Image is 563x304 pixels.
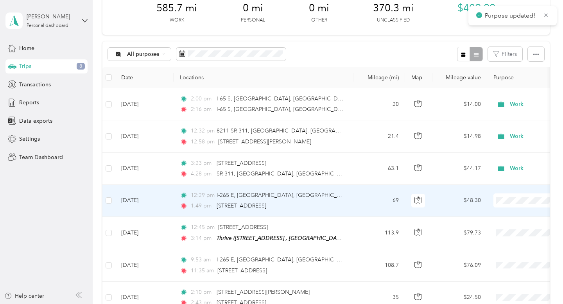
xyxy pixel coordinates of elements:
td: 20 [353,88,405,120]
th: Locations [174,67,353,88]
span: [STREET_ADDRESS] [217,202,266,209]
div: Personal dashboard [27,23,68,28]
span: [STREET_ADDRESS] [218,224,268,231]
td: 21.4 [353,120,405,152]
span: Trips [19,62,31,70]
span: 8 [77,63,85,70]
button: Filters [488,47,522,61]
span: $409.99 [457,2,495,14]
span: 12:45 pm [191,223,215,232]
td: [DATE] [115,153,174,185]
p: Personal [241,17,265,24]
span: 585.7 mi [156,2,197,14]
td: 63.1 [353,153,405,185]
th: Date [115,67,174,88]
td: [DATE] [115,88,174,120]
td: $48.30 [432,185,487,217]
span: Data exports [19,117,52,125]
span: I-265 E, [GEOGRAPHIC_DATA], [GEOGRAPHIC_DATA] [217,192,353,198]
span: I-65 S, [GEOGRAPHIC_DATA], [GEOGRAPHIC_DATA] [217,106,350,113]
span: [STREET_ADDRESS] [217,160,266,166]
span: Settings [19,135,40,143]
span: [STREET_ADDRESS][PERSON_NAME] [217,289,310,295]
td: 69 [353,185,405,217]
span: I-65 S, [GEOGRAPHIC_DATA], [GEOGRAPHIC_DATA] [217,95,350,102]
td: $79.73 [432,217,487,249]
span: 11:35 am [191,266,214,275]
span: 4:28 pm [191,170,213,178]
span: SR-311, [GEOGRAPHIC_DATA], [GEOGRAPHIC_DATA] [217,170,353,177]
div: [PERSON_NAME] [27,13,75,21]
span: All purposes [127,52,160,57]
p: Work [170,17,184,24]
span: Home [19,44,34,52]
span: 2:00 pm [191,95,213,103]
span: [STREET_ADDRESS][PERSON_NAME] [218,138,311,145]
td: $14.00 [432,88,487,120]
th: Map [405,67,432,88]
span: 3:14 pm [191,234,213,243]
span: Transactions [19,80,51,89]
span: 0 mi [309,2,329,14]
span: 9:53 am [191,256,213,264]
td: [DATE] [115,217,174,249]
td: [DATE] [115,185,174,217]
iframe: Everlance-gr Chat Button Frame [519,260,563,304]
span: 1:49 pm [191,202,213,210]
th: Mileage value [432,67,487,88]
span: 3:23 pm [191,159,213,168]
span: 12:29 pm [191,191,213,200]
span: 2:10 pm [191,288,213,297]
td: $14.98 [432,120,487,152]
td: $76.09 [432,249,487,281]
td: 108.7 [353,249,405,281]
p: Purpose updated! [485,11,537,21]
th: Mileage (mi) [353,67,405,88]
span: [STREET_ADDRESS] [217,267,267,274]
span: 12:32 pm [191,127,213,135]
span: Reports [19,98,39,107]
td: [DATE] [115,120,174,152]
span: 0 mi [243,2,263,14]
td: 113.9 [353,217,405,249]
span: 8211 SR-311, [GEOGRAPHIC_DATA], [GEOGRAPHIC_DATA] [217,127,367,134]
td: $44.17 [432,153,487,185]
span: I-265 E, [GEOGRAPHIC_DATA], [GEOGRAPHIC_DATA] [217,256,353,263]
span: 370.3 mi [373,2,414,14]
button: Help center [4,292,44,300]
p: Unclassified [377,17,410,24]
span: Thrive ([STREET_ADDRESS] , [GEOGRAPHIC_DATA], [GEOGRAPHIC_DATA]) [217,235,403,241]
p: Other [311,17,327,24]
span: Team Dashboard [19,153,63,161]
td: [DATE] [115,249,174,281]
span: 12:58 pm [191,138,215,146]
span: 2:16 pm [191,105,213,114]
